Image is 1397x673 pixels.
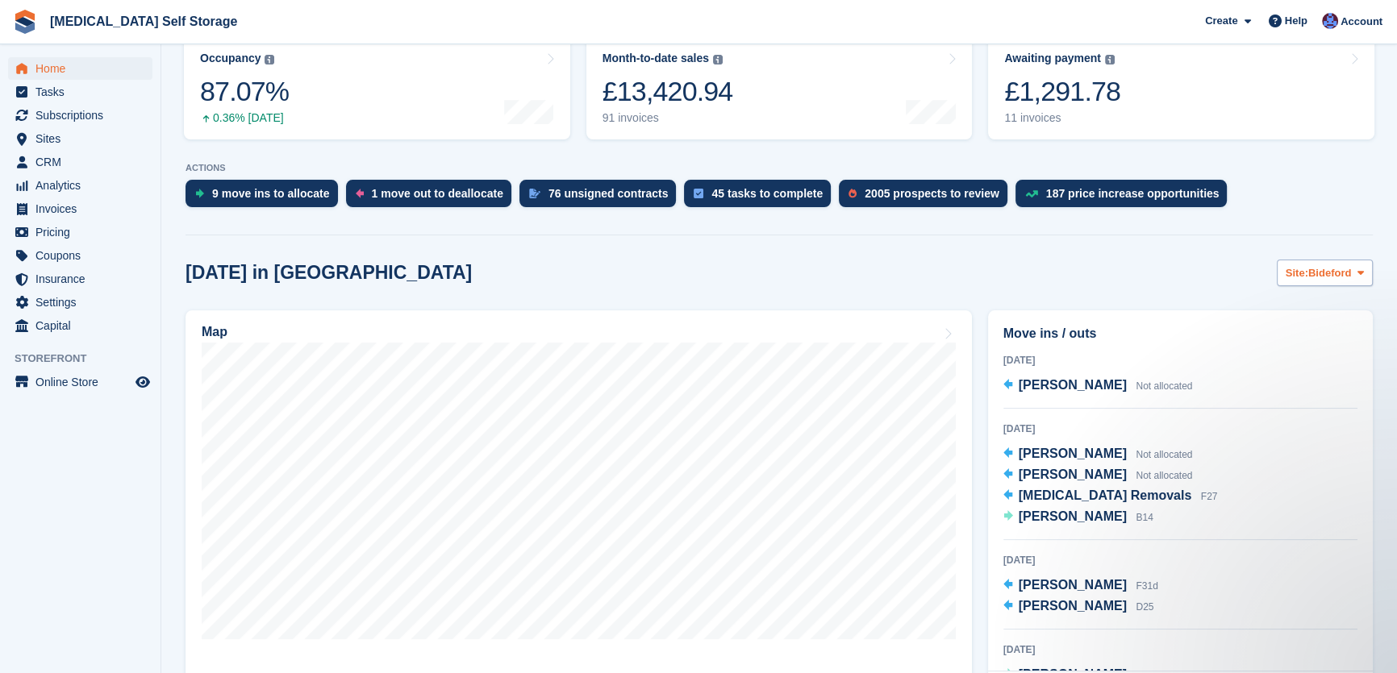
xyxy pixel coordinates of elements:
[1003,324,1357,343] h2: Move ins / outs
[839,180,1015,215] a: 2005 prospects to review
[35,81,132,103] span: Tasks
[44,8,244,35] a: [MEDICAL_DATA] Self Storage
[184,37,570,139] a: Occupancy 87.07% 0.36% [DATE]
[35,314,132,337] span: Capital
[586,37,973,139] a: Month-to-date sales £13,420.94 91 invoices
[200,111,289,125] div: 0.36% [DATE]
[1003,353,1357,368] div: [DATE]
[8,174,152,197] a: menu
[265,55,274,64] img: icon-info-grey-7440780725fd019a000dd9b08b2336e03edf1995a4989e88bcd33f0948082b44.svg
[35,268,132,290] span: Insurance
[8,221,152,243] a: menu
[8,314,152,337] a: menu
[1003,444,1193,465] a: [PERSON_NAME] Not allocated
[1308,265,1351,281] span: Bideford
[35,291,132,314] span: Settings
[603,75,733,108] div: £13,420.94
[1004,75,1120,108] div: £1,291.78
[1003,486,1218,507] a: [MEDICAL_DATA] Removals F27
[529,189,540,198] img: contract_signature_icon-13c848040528278c33f63329250d36e43548de30e8caae1d1a13099fd9432cc5.svg
[35,57,132,80] span: Home
[195,189,204,198] img: move_ins_to_allocate_icon-fdf77a2bb77ea45bf5b3d319d69a93e2d87916cf1d5bf7949dd705db3b84f3ca.svg
[35,151,132,173] span: CRM
[186,180,346,215] a: 9 move ins to allocate
[1285,13,1307,29] span: Help
[1003,642,1357,657] div: [DATE]
[8,291,152,314] a: menu
[346,180,519,215] a: 1 move out to deallocate
[713,55,723,64] img: icon-info-grey-7440780725fd019a000dd9b08b2336e03edf1995a4989e88bcd33f0948082b44.svg
[1277,260,1373,286] button: Site: Bideford
[1004,52,1101,65] div: Awaiting payment
[200,52,261,65] div: Occupancy
[356,189,364,198] img: move_outs_to_deallocate_icon-f764333ba52eb49d3ac5e1228854f67142a1ed5810a6f6cc68b1a99e826820c5.svg
[1136,380,1192,392] span: Not allocated
[212,187,330,200] div: 9 move ins to allocate
[1136,449,1192,460] span: Not allocated
[1003,376,1193,397] a: [PERSON_NAME] Not allocated
[548,187,669,200] div: 76 unsigned contracts
[1201,491,1218,502] span: F27
[35,244,132,267] span: Coupons
[1322,13,1338,29] img: Helen Walker
[1341,14,1382,30] span: Account
[35,197,132,220] span: Invoices
[1003,422,1357,436] div: [DATE]
[519,180,685,215] a: 76 unsigned contracts
[694,189,703,198] img: task-75834270c22a3079a89374b754ae025e5fb1db73e45f91037f5363f120a921f8.svg
[1136,470,1192,481] span: Not allocated
[35,127,132,150] span: Sites
[849,189,857,198] img: prospect-51fa495bee0391a8d652442698ab0144808aea92771e9ea1ae160a38d050c398.svg
[186,262,472,284] h2: [DATE] in [GEOGRAPHIC_DATA]
[133,372,152,392] a: Preview store
[988,37,1374,139] a: Awaiting payment £1,291.78 11 invoices
[1046,187,1220,200] div: 187 price increase opportunities
[8,244,152,267] a: menu
[1003,596,1154,617] a: [PERSON_NAME] D25
[1003,465,1193,486] a: [PERSON_NAME] Not allocated
[1019,578,1127,592] span: [PERSON_NAME]
[13,10,37,34] img: stora-icon-8386f47178a22dfd0bd8f6a31ec36ba5ce8667c1dd55bd0f319d3a0aa187defe.svg
[8,127,152,150] a: menu
[1019,599,1127,613] span: [PERSON_NAME]
[1205,13,1237,29] span: Create
[8,268,152,290] a: menu
[1136,512,1153,523] span: B14
[1003,553,1357,567] div: [DATE]
[35,221,132,243] span: Pricing
[8,151,152,173] a: menu
[1019,509,1127,523] span: [PERSON_NAME]
[1004,111,1120,125] div: 11 invoices
[1019,467,1127,481] span: [PERSON_NAME]
[8,197,152,220] a: menu
[202,325,227,339] h2: Map
[200,75,289,108] div: 87.07%
[35,371,132,393] span: Online Store
[1136,601,1153,613] span: D25
[1019,488,1192,502] span: [MEDICAL_DATA] Removals
[1003,507,1153,528] a: [PERSON_NAME] B14
[35,104,132,127] span: Subscriptions
[603,111,733,125] div: 91 invoices
[865,187,999,200] div: 2005 prospects to review
[603,52,709,65] div: Month-to-date sales
[1136,580,1157,592] span: F31d
[711,187,823,200] div: 45 tasks to complete
[1003,575,1158,596] a: [PERSON_NAME] F31d
[372,187,503,200] div: 1 move out to deallocate
[1286,265,1308,281] span: Site:
[684,180,839,215] a: 45 tasks to complete
[1015,180,1236,215] a: 187 price increase opportunities
[8,81,152,103] a: menu
[186,163,1373,173] p: ACTIONS
[1019,447,1127,460] span: [PERSON_NAME]
[8,104,152,127] a: menu
[8,57,152,80] a: menu
[1105,55,1115,64] img: icon-info-grey-7440780725fd019a000dd9b08b2336e03edf1995a4989e88bcd33f0948082b44.svg
[1019,378,1127,392] span: [PERSON_NAME]
[15,351,161,367] span: Storefront
[35,174,132,197] span: Analytics
[8,371,152,393] a: menu
[1025,190,1038,197] img: price_increase_opportunities-93ffe204e8149a01c8c9dc8f82e8f89637d9d84a8eef4429ea346261dce0b2c0.svg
